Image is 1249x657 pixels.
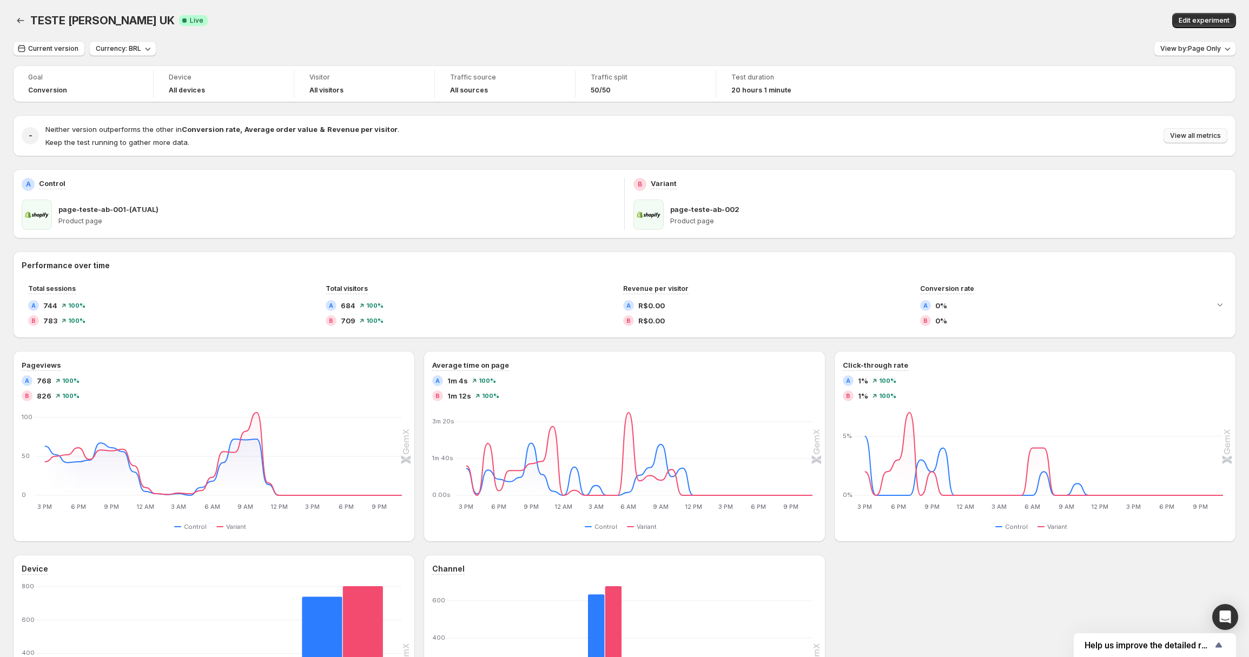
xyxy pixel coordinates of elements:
[638,300,665,311] span: R$0.00
[22,649,35,656] text: 400
[589,503,604,510] text: 3 AM
[1179,16,1230,25] span: Edit experiment
[329,317,333,324] h2: B
[339,503,354,510] text: 6 PM
[28,73,138,82] span: Goal
[29,130,32,141] h2: -
[1085,639,1225,652] button: Show survey - Help us improve the detailed report for A/B campaigns
[995,520,1032,533] button: Control
[447,390,471,401] span: 1m 12s
[879,393,896,399] span: 100 %
[846,377,850,384] h2: A
[327,125,398,134] strong: Revenue per visitor
[479,377,496,384] span: 100 %
[935,300,947,311] span: 0%
[1212,297,1227,312] button: Expand chart
[731,73,842,82] span: Test duration
[626,317,631,324] h2: B
[1172,13,1236,28] button: Edit experiment
[923,302,928,309] h2: A
[843,360,908,370] h3: Click-through rate
[45,125,399,134] span: Neither version outperforms the other in .
[435,377,440,384] h2: A
[638,180,642,189] h2: B
[22,200,52,230] img: page-teste-ab-001-(ATUAL)
[482,393,499,399] span: 100 %
[171,503,186,510] text: 3 AM
[1025,503,1040,510] text: 6 AM
[22,582,34,590] text: 800
[270,503,288,510] text: 12 PM
[22,616,35,623] text: 600
[585,520,622,533] button: Control
[37,375,51,386] span: 768
[372,503,387,510] text: 9 PM
[62,377,80,384] span: 100 %
[326,284,368,293] span: Total visitors
[731,86,791,95] span: 20 hours 1 minute
[1126,503,1141,510] text: 3 PM
[25,393,29,399] h2: B
[1159,503,1174,510] text: 6 PM
[22,413,32,421] text: 100
[58,204,158,215] p: page-teste-ab-001-(ATUAL)
[1085,640,1212,651] span: Help us improve the detailed report for A/B campaigns
[1170,131,1221,140] span: View all metrics
[28,44,78,53] span: Current version
[685,503,702,510] text: 12 PM
[190,16,203,25] span: Live
[432,360,509,370] h3: Average time on page
[846,393,850,399] h2: B
[37,503,52,510] text: 3 PM
[637,522,657,531] span: Variant
[71,503,86,510] text: 6 PM
[25,377,29,384] h2: A
[309,86,343,95] h4: All visitors
[31,302,36,309] h2: A
[37,390,51,401] span: 826
[1164,128,1227,143] button: View all metrics
[935,315,947,326] span: 0%
[432,596,445,604] text: 600
[68,302,85,309] span: 100 %
[627,520,661,533] button: Variant
[633,200,664,230] img: page-teste-ab-002
[591,72,701,96] a: Traffic split50/50
[341,300,355,311] span: 684
[62,393,80,399] span: 100 %
[638,315,665,326] span: R$0.00
[623,284,689,293] span: Revenue per visitor
[22,360,61,370] h3: Pageviews
[1059,503,1074,510] text: 9 AM
[447,375,468,386] span: 1m 4s
[432,491,451,499] text: 0.00s
[432,454,453,462] text: 1m 40s
[58,217,616,225] p: Product page
[204,503,220,510] text: 6 AM
[843,432,852,440] text: 5%
[491,503,506,510] text: 6 PM
[924,503,940,510] text: 9 PM
[43,300,57,311] span: 744
[1154,41,1236,56] button: View by:Page Only
[1160,44,1221,53] span: View by: Page Only
[320,125,325,134] strong: &
[432,417,454,425] text: 3m 20s
[28,72,138,96] a: GoalConversion
[89,41,156,56] button: Currency: BRL
[1037,520,1072,533] button: Variant
[891,503,906,510] text: 6 PM
[240,125,242,134] strong: ,
[858,375,868,386] span: 1%
[22,491,26,499] text: 0
[670,217,1227,225] p: Product page
[174,520,211,533] button: Control
[783,503,798,510] text: 9 PM
[45,138,189,147] span: Keep the test running to gather more data.
[626,302,631,309] h2: A
[459,503,473,510] text: 3 PM
[1047,522,1067,531] span: Variant
[169,72,279,96] a: DeviceAll devices
[524,503,539,510] text: 9 PM
[184,522,207,531] span: Control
